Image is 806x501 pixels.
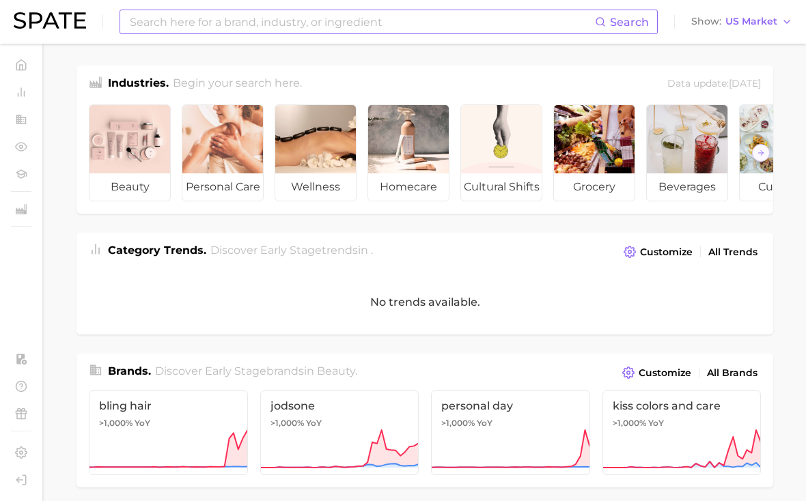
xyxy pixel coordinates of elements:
[367,104,449,201] a: homecare
[441,418,475,428] span: >1,000%
[619,363,695,382] button: Customize
[431,390,590,475] a: personal day>1,000% YoY
[752,144,770,162] button: Scroll Right
[613,399,751,412] span: kiss colors and care
[553,104,635,201] a: grocery
[270,399,409,412] span: jodsone
[441,399,580,412] span: personal day
[477,418,492,429] span: YoY
[108,244,206,257] span: Category Trends .
[602,390,762,475] a: kiss colors and care>1,000% YoY
[89,173,170,201] span: beauty
[89,390,248,475] a: bling hair>1,000% YoY
[647,173,727,201] span: beverages
[306,418,322,429] span: YoY
[688,13,796,31] button: ShowUS Market
[691,18,721,25] span: Show
[639,367,691,379] span: Customize
[108,364,151,377] span: Brands .
[646,104,728,201] a: beverages
[554,173,635,201] span: grocery
[108,75,169,94] h1: Industries.
[173,75,302,94] h2: Begin your search here.
[725,18,777,25] span: US Market
[210,244,373,257] span: Discover Early Stage trends in .
[610,16,649,29] span: Search
[99,418,133,428] span: >1,000%
[613,418,646,428] span: >1,000%
[14,12,86,29] img: SPATE
[155,364,357,377] span: Discover Early Stage brands in .
[11,470,31,490] a: Log out. Currently logged in with e-mail lhighfill@hunterpr.com.
[667,75,761,94] div: Data update: [DATE]
[368,173,449,201] span: homecare
[708,246,758,258] span: All Trends
[461,173,542,201] span: cultural shifts
[704,364,761,382] a: All Brands
[707,367,758,379] span: All Brands
[99,399,238,412] span: bling hair
[89,104,171,201] a: beauty
[128,10,595,33] input: Search here for a brand, industry, or ingredient
[182,104,264,201] a: personal care
[77,270,773,334] div: No trends available.
[317,364,355,377] span: beauty
[705,243,761,261] a: All Trends
[275,173,356,201] span: wellness
[640,246,693,258] span: Customize
[182,173,263,201] span: personal care
[135,418,150,429] span: YoY
[275,104,357,201] a: wellness
[260,390,419,475] a: jodsone>1,000% YoY
[620,242,696,261] button: Customize
[270,418,304,428] span: >1,000%
[648,418,664,429] span: YoY
[460,104,542,201] a: cultural shifts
